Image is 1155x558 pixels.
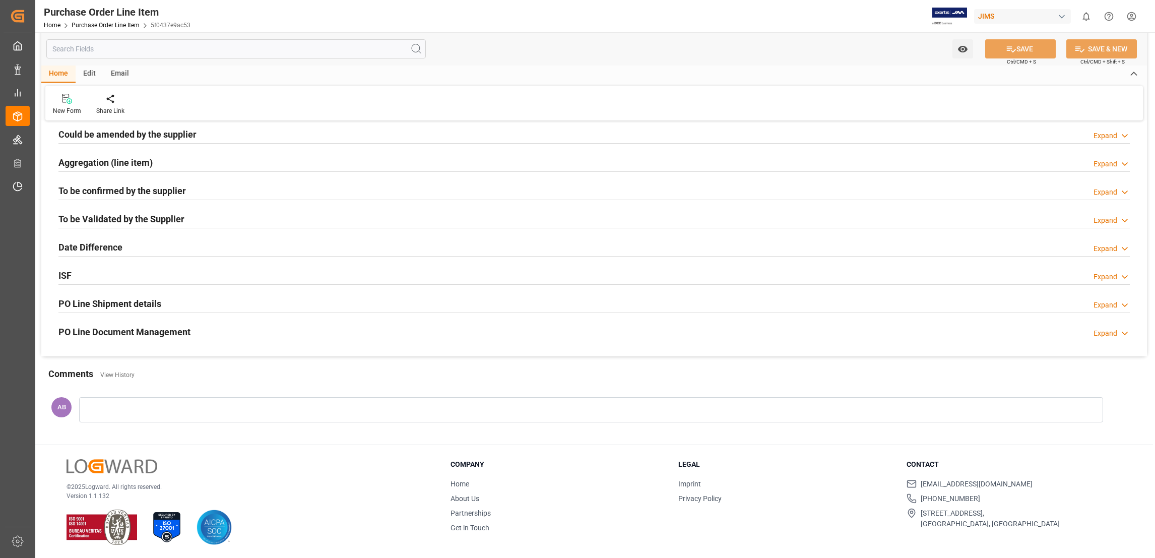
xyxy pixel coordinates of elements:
a: About Us [451,494,479,503]
h2: To be Validated by the Supplier [58,212,184,226]
a: Get in Touch [451,524,489,532]
img: ISO 9001 & ISO 14001 Certification [67,510,137,545]
div: Expand [1094,328,1117,339]
div: Expand [1094,272,1117,282]
h2: PO Line Document Management [58,325,190,339]
p: Version 1.1.132 [67,491,425,501]
img: ISO 27001 Certification [149,510,184,545]
div: Edit [76,66,103,83]
div: Purchase Order Line Item [44,5,190,20]
a: Privacy Policy [678,494,722,503]
a: Partnerships [451,509,491,517]
a: Home [44,22,60,29]
img: Logward Logo [67,459,157,474]
div: Expand [1094,300,1117,311]
h2: PO Line Shipment details [58,297,161,311]
span: Ctrl/CMD + Shift + S [1080,58,1125,66]
span: [STREET_ADDRESS], [GEOGRAPHIC_DATA], [GEOGRAPHIC_DATA] [921,508,1060,529]
div: Expand [1094,215,1117,226]
a: Imprint [678,480,701,488]
a: View History [100,371,135,379]
button: show 0 new notifications [1075,5,1098,28]
button: Help Center [1098,5,1120,28]
h2: ISF [58,269,72,282]
button: open menu [952,39,973,58]
span: [PHONE_NUMBER] [921,493,980,504]
a: Home [451,480,469,488]
img: Exertis%20JAM%20-%20Email%20Logo.jpg_1722504956.jpg [932,8,967,25]
h3: Contact [907,459,1122,470]
div: JIMS [974,9,1071,24]
span: Ctrl/CMD + S [1007,58,1036,66]
a: Purchase Order Line Item [72,22,140,29]
button: SAVE & NEW [1066,39,1137,58]
button: SAVE [985,39,1056,58]
h3: Legal [678,459,893,470]
span: AB [57,403,66,411]
h2: Aggregation (line item) [58,156,153,169]
input: Search Fields [46,39,426,58]
span: [EMAIL_ADDRESS][DOMAIN_NAME] [921,479,1033,489]
div: Expand [1094,131,1117,141]
div: Expand [1094,187,1117,198]
h2: To be confirmed by the supplier [58,184,186,198]
button: JIMS [974,7,1075,26]
div: Expand [1094,243,1117,254]
h2: Comments [48,367,93,381]
div: Share Link [96,106,124,115]
h3: Company [451,459,666,470]
h2: Could be amended by the supplier [58,128,197,141]
div: Home [41,66,76,83]
img: AICPA SOC [197,510,232,545]
div: Expand [1094,159,1117,169]
h2: Date Difference [58,240,122,254]
div: New Form [53,106,81,115]
div: Email [103,66,137,83]
p: © 2025 Logward. All rights reserved. [67,482,425,491]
